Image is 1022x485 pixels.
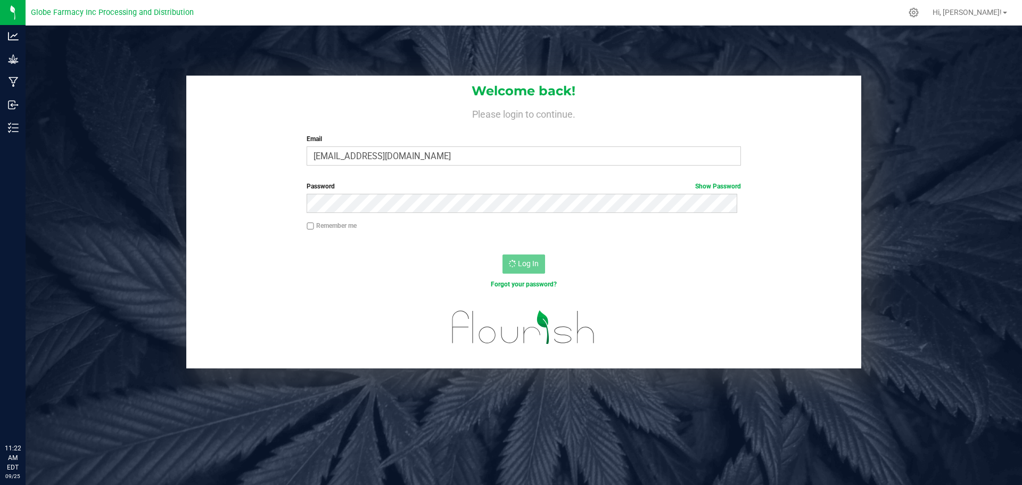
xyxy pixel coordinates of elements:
[491,281,557,288] a: Forgot your password?
[8,122,19,133] inline-svg: Inventory
[8,54,19,64] inline-svg: Grow
[31,8,194,17] span: Globe Farmacy Inc Processing and Distribution
[186,106,861,119] h4: Please login to continue.
[186,84,861,98] h1: Welcome back!
[5,472,21,480] p: 09/25
[907,7,920,18] div: Manage settings
[8,77,19,87] inline-svg: Manufacturing
[307,221,357,231] label: Remember me
[502,254,545,274] button: Log In
[933,8,1002,17] span: Hi, [PERSON_NAME]!
[8,100,19,110] inline-svg: Inbound
[307,183,335,190] span: Password
[307,223,314,230] input: Remember me
[5,443,21,472] p: 11:22 AM EDT
[307,134,740,144] label: Email
[439,300,608,355] img: flourish_logo.svg
[518,259,539,268] span: Log In
[695,183,741,190] a: Show Password
[8,31,19,42] inline-svg: Analytics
